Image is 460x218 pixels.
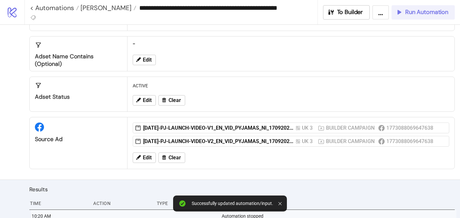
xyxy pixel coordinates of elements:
[143,124,295,132] div: [DATE]-PJ-LAUNCH-VIDEO-V1_EN_VID_PYJAMAS_NI_17092025_F_CC_SC24_USP11_PJS
[326,124,376,132] div: BUILDER CAMPAIGN
[372,5,389,20] button: ...
[302,137,315,145] div: UK 3
[169,97,181,103] span: Clear
[143,138,295,145] div: [DATE]-PJ-LAUNCH-VIDEO-V2_EN_VID_PYJAMAS_NI_17092025_F_CC_SC24_USP11_PJS
[219,197,455,210] div: Item
[30,5,79,11] a: < Automations
[405,8,448,16] span: Run Automation
[158,153,185,163] button: Clear
[79,5,136,11] a: [PERSON_NAME]
[143,57,152,63] span: Edit
[337,8,363,16] span: To Builder
[29,185,455,194] h2: Results
[386,124,434,132] div: 1773088069647638
[133,153,156,163] button: Edit
[35,136,122,143] div: Source Ad
[156,197,215,210] div: Type
[169,155,181,161] span: Clear
[133,95,156,106] button: Edit
[35,93,122,101] div: Adset Status
[323,5,370,20] button: To Builder
[29,197,88,210] div: Time
[130,80,452,92] div: ACTIVE
[386,137,434,145] div: 1773088069647638
[158,95,185,106] button: Clear
[326,137,376,145] div: BUILDER CAMPAIGN
[143,97,152,103] span: Edit
[192,201,273,206] div: Successfully updated automation/input.
[143,155,152,161] span: Edit
[79,4,131,12] span: [PERSON_NAME]
[130,39,452,51] div: ""
[35,53,122,68] div: Adset Name contains (optional)
[93,197,151,210] div: Action
[133,55,156,65] button: Edit
[302,124,315,132] div: UK 3
[392,5,455,20] button: Run Automation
